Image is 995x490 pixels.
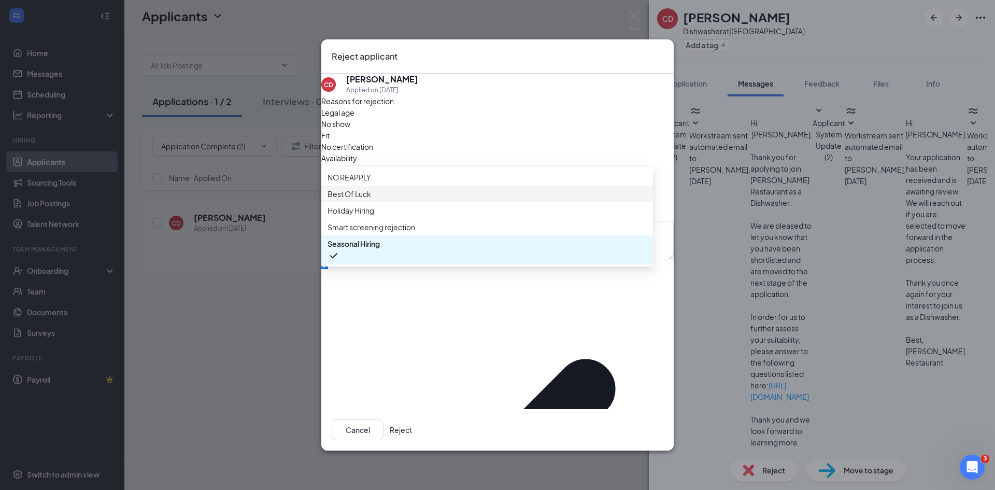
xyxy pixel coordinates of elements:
[324,80,333,89] div: CD
[346,85,418,95] div: Applied on [DATE]
[328,249,340,262] svg: Checkmark
[328,238,380,249] span: Seasonal Hiring
[328,221,415,233] span: Smart screening rejection
[328,188,371,200] span: Best Of Luck
[960,455,985,480] iframe: Intercom live chat
[328,205,374,216] span: Holiday Hiring
[332,50,397,63] h3: Reject applicant
[321,141,373,152] span: No certification
[332,419,383,440] button: Cancel
[346,74,418,85] h5: [PERSON_NAME]
[390,419,412,440] button: Reject
[321,164,386,175] span: Background check
[321,118,350,130] span: No show
[321,130,330,141] span: Fit
[981,455,989,463] span: 3
[321,152,357,164] span: Availability
[321,96,394,106] span: Reasons for rejection
[328,172,371,183] span: NO REAPPLY
[321,107,354,118] span: Legal age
